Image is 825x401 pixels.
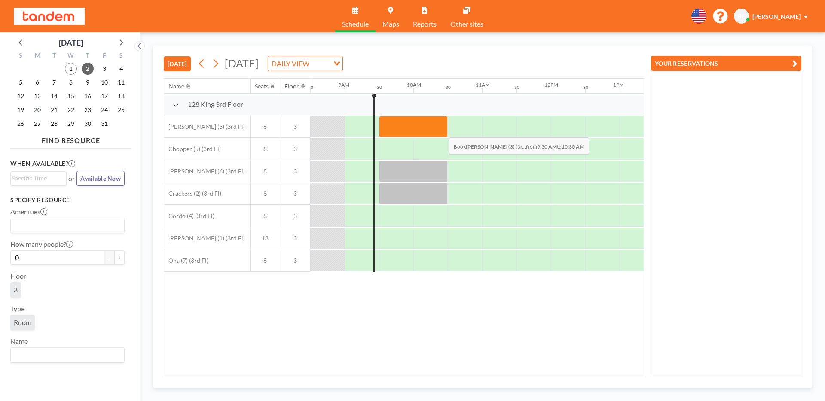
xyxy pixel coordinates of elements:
span: Saturday, October 11, 2025 [115,76,127,88]
span: 3 [280,257,310,264]
div: Search for option [11,218,124,233]
span: Wednesday, October 15, 2025 [65,90,77,102]
span: Thursday, October 2, 2025 [82,63,94,75]
span: Saturday, October 25, 2025 [115,104,127,116]
div: S [113,51,129,62]
span: Wednesday, October 8, 2025 [65,76,77,88]
input: Search for option [12,349,119,361]
span: 3 [280,167,310,175]
span: 18 [251,234,280,242]
span: Thursday, October 9, 2025 [82,76,94,88]
span: 8 [251,167,280,175]
button: + [114,250,125,265]
span: Sunday, October 5, 2025 [15,76,27,88]
span: Other sites [450,21,483,27]
div: 11AM [476,82,490,88]
span: Tuesday, October 14, 2025 [48,90,60,102]
div: Seats [255,82,269,90]
span: Available Now [80,175,121,182]
span: Sunday, October 19, 2025 [15,104,27,116]
div: Search for option [11,172,66,185]
span: Tuesday, October 21, 2025 [48,104,60,116]
span: 3 [14,286,18,294]
div: 30 [514,85,519,90]
span: 8 [251,257,280,264]
div: 12PM [544,82,558,88]
span: or [68,174,75,183]
span: Monday, October 20, 2025 [31,104,43,116]
span: Wednesday, October 22, 2025 [65,104,77,116]
div: 9AM [338,82,349,88]
span: 8 [251,212,280,220]
div: W [63,51,79,62]
span: Wednesday, October 1, 2025 [65,63,77,75]
span: 3 [280,190,310,197]
span: Monday, October 13, 2025 [31,90,43,102]
span: Friday, October 17, 2025 [98,90,110,102]
button: - [104,250,114,265]
span: Sunday, October 12, 2025 [15,90,27,102]
img: organization-logo [14,8,85,25]
div: Search for option [11,348,124,362]
b: [PERSON_NAME] (3) (3r... [466,143,526,150]
span: DAILY VIEW [270,58,311,69]
label: Floor [10,272,26,280]
div: Name [168,82,184,90]
div: T [46,51,63,62]
span: 8 [251,190,280,197]
div: 30 [446,85,451,90]
span: Saturday, October 18, 2025 [115,90,127,102]
span: Crackers (2) (3rd Fl) [164,190,221,197]
label: Name [10,337,28,346]
h3: Specify resource [10,196,125,204]
div: [DATE] [59,36,83,49]
span: Tuesday, October 28, 2025 [48,118,60,130]
span: BE [738,12,745,20]
span: 128 King 3rd Floor [188,100,243,109]
div: 30 [308,85,313,90]
span: Book from to [449,137,589,155]
span: 3 [280,145,310,153]
span: [PERSON_NAME] (6) (3rd Fl) [164,167,245,175]
span: 8 [251,145,280,153]
span: 3 [280,234,310,242]
div: T [79,51,96,62]
label: Amenities [10,207,47,216]
button: Available Now [76,171,125,186]
span: Thursday, October 23, 2025 [82,104,94,116]
b: 9:30 AM [537,143,557,150]
span: Friday, October 31, 2025 [98,118,110,130]
div: F [96,51,113,62]
span: [PERSON_NAME] [752,13,801,20]
span: Gordo (4) (3rd Fl) [164,212,214,220]
span: Tuesday, October 7, 2025 [48,76,60,88]
span: Room [14,318,31,326]
span: Ona (7) (3rd Fl) [164,257,208,264]
input: Search for option [12,173,61,183]
b: 10:30 AM [562,143,584,150]
div: Floor [284,82,299,90]
span: Monday, October 27, 2025 [31,118,43,130]
span: Maps [382,21,399,27]
span: Schedule [342,21,369,27]
span: Friday, October 24, 2025 [98,104,110,116]
span: Thursday, October 30, 2025 [82,118,94,130]
div: S [12,51,29,62]
span: Wednesday, October 29, 2025 [65,118,77,130]
input: Search for option [312,58,328,69]
span: [PERSON_NAME] (3) (3rd Fl) [164,123,245,131]
span: 3 [280,123,310,131]
div: 30 [583,85,588,90]
div: Search for option [268,56,342,71]
span: Sunday, October 26, 2025 [15,118,27,130]
span: Thursday, October 16, 2025 [82,90,94,102]
button: [DATE] [164,56,191,71]
span: Reports [413,21,437,27]
div: 1PM [613,82,624,88]
span: Friday, October 10, 2025 [98,76,110,88]
span: 3 [280,212,310,220]
input: Search for option [12,220,119,231]
span: [DATE] [225,57,259,70]
div: M [29,51,46,62]
span: Chopper (5) (3rd Fl) [164,145,221,153]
